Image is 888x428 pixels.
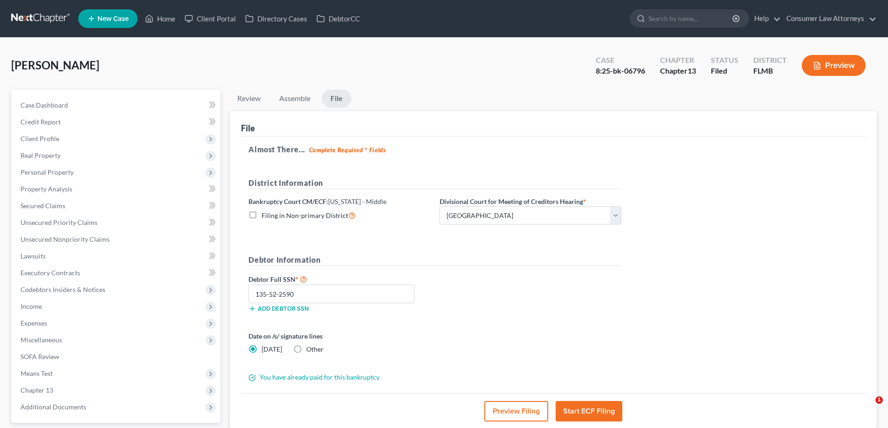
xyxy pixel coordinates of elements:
span: Client Profile [21,135,59,143]
button: Preview [802,55,866,76]
span: Secured Claims [21,202,65,210]
a: Review [230,89,268,108]
label: Debtor Full SSN [244,273,435,285]
a: Credit Report [13,114,220,130]
span: Other [306,345,324,353]
a: Help [750,10,781,27]
span: [DATE] [262,345,282,353]
button: Start ECF Filing [556,401,622,421]
a: Directory Cases [241,10,312,27]
a: Unsecured Nonpriority Claims [13,231,220,248]
a: SOFA Review [13,348,220,365]
input: Search by name... [648,10,734,27]
input: XXX-XX-XXXX [248,285,414,303]
a: Secured Claims [13,197,220,214]
span: Property Analysis [21,185,72,193]
div: Filed [711,66,738,76]
label: Date on /s/ signature lines [248,331,430,341]
span: Codebtors Insiders & Notices [21,285,105,293]
span: Income [21,302,42,310]
div: Case [596,55,645,66]
a: Unsecured Priority Claims [13,214,220,231]
a: Client Portal [180,10,241,27]
span: SOFA Review [21,353,59,360]
span: Means Test [21,369,53,377]
iframe: Intercom live chat [856,396,879,419]
span: Unsecured Priority Claims [21,218,97,226]
a: Home [140,10,180,27]
button: Preview Filing [484,401,548,421]
a: Case Dashboard [13,97,220,114]
a: File [322,89,351,108]
a: Executory Contracts [13,265,220,281]
span: 13 [688,66,696,75]
a: Consumer Law Attorneys [782,10,876,27]
span: Filing in Non-primary District [262,211,348,219]
span: Credit Report [21,118,61,126]
a: Lawsuits [13,248,220,265]
div: Status [711,55,738,66]
a: Property Analysis [13,181,220,197]
div: File [241,122,255,134]
span: [PERSON_NAME] [11,58,99,72]
label: Divisional Court for Meeting of Creditors Hearing [440,197,586,206]
label: Bankruptcy Court CM/ECF: [248,197,386,206]
span: 1 [875,396,883,404]
span: Expenses [21,319,47,327]
span: Miscellaneous [21,336,62,344]
span: Chapter 13 [21,386,53,394]
div: You have already paid for this bankruptcy. [244,373,626,382]
span: New Case [97,15,129,22]
strong: Complete Required * Fields [309,146,386,154]
h5: District Information [248,177,621,189]
span: [US_STATE] - Middle [328,197,386,205]
span: Real Property [21,151,61,159]
a: Assemble [272,89,318,108]
span: Additional Documents [21,403,86,411]
div: Chapter [660,66,696,76]
div: District [753,55,787,66]
div: FLMB [753,66,787,76]
h5: Almost There... [248,144,858,155]
span: Unsecured Nonpriority Claims [21,235,110,243]
span: Executory Contracts [21,269,80,277]
a: DebtorCC [312,10,365,27]
span: Personal Property [21,168,74,176]
button: Add debtor SSN [248,305,309,313]
span: Lawsuits [21,252,46,260]
div: 8:25-bk-06796 [596,66,645,76]
div: Chapter [660,55,696,66]
span: Case Dashboard [21,101,68,109]
h5: Debtor Information [248,254,621,266]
